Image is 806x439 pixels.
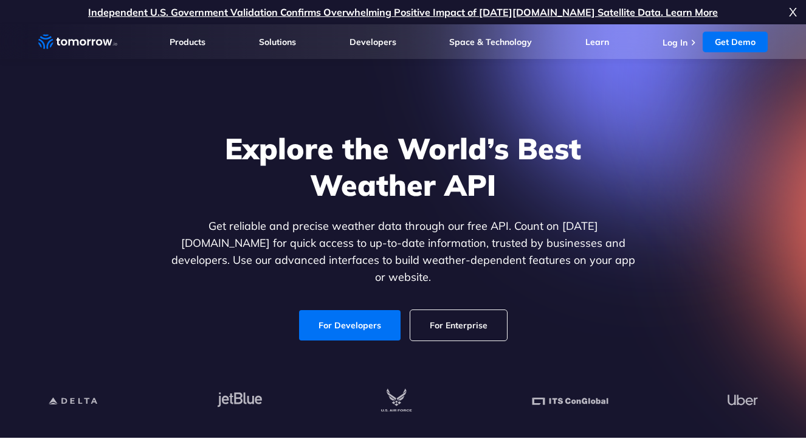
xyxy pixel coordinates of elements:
a: Home link [38,33,117,51]
a: Independent U.S. Government Validation Confirms Overwhelming Positive Impact of [DATE][DOMAIN_NAM... [88,6,718,18]
a: Products [170,36,205,47]
a: Log In [663,37,687,48]
a: Solutions [259,36,296,47]
p: Get reliable and precise weather data through our free API. Count on [DATE][DOMAIN_NAME] for quic... [168,218,638,286]
h1: Explore the World’s Best Weather API [168,130,638,203]
a: Learn [585,36,609,47]
a: Space & Technology [449,36,532,47]
a: For Enterprise [410,310,507,340]
a: For Developers [299,310,401,340]
a: Developers [350,36,396,47]
a: Get Demo [703,32,768,52]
